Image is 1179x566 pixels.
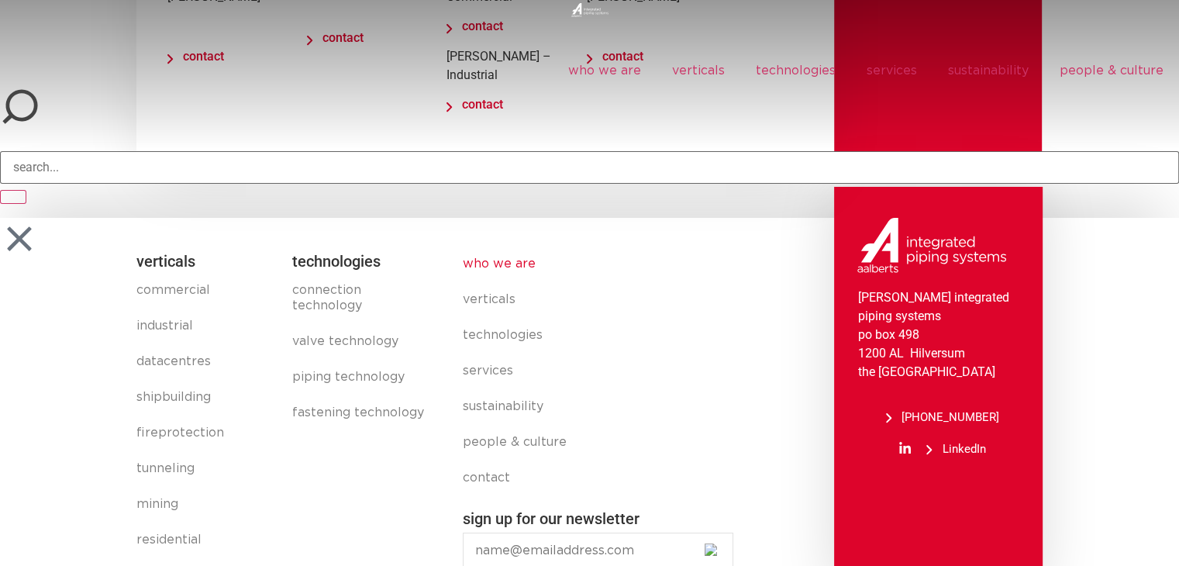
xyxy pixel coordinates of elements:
[657,53,740,88] a: verticals
[136,272,277,557] nav: Menu
[740,53,851,88] a: technologies
[291,359,431,395] a: piping technology
[291,272,431,323] a: connection technology
[291,272,431,430] nav: Menu
[136,522,277,557] a: residential
[463,246,746,281] a: who we are
[463,281,746,317] a: verticals
[463,460,746,495] a: contact
[136,450,277,486] a: tunneling
[857,443,1027,455] a: LinkedIn
[291,323,431,359] a: valve technology
[136,308,277,343] a: industrial
[463,317,746,353] a: technologies
[886,412,999,423] span: [PHONE_NUMBER]
[463,353,746,388] a: services
[136,272,277,308] a: commercial
[136,254,195,269] h5: verticals
[926,443,985,455] span: LinkedIn
[553,53,657,88] a: who we are
[136,379,277,415] a: shipbuilding
[463,246,746,495] nav: Menu
[857,288,1019,381] p: [PERSON_NAME] integrated piping systems po box 498 1200 AL Hilversum the [GEOGRAPHIC_DATA]
[291,254,380,269] h5: technologies
[136,415,277,450] a: fireprotection
[933,53,1044,88] a: sustainability
[291,395,431,430] a: fastening technology
[857,412,1027,423] a: [PHONE_NUMBER]
[136,343,277,379] a: datacentres
[851,53,933,88] a: services
[136,486,277,522] a: mining
[1044,53,1179,88] a: people & culture
[463,388,746,424] a: sustainability
[463,424,746,460] a: people & culture
[705,544,717,556] img: send.svg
